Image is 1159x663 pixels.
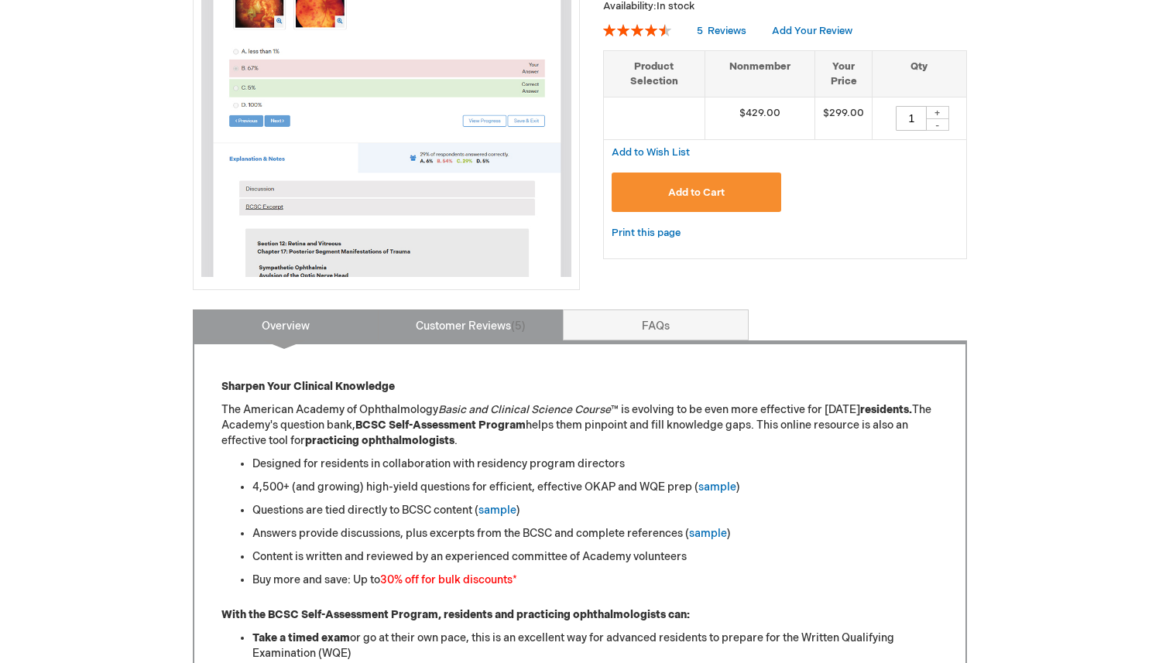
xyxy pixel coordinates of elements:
[697,25,749,37] a: 5 Reviews
[612,145,690,159] a: Add to Wish List
[380,573,513,586] font: 30% off for bulk discounts
[252,503,938,518] li: Questions are tied directly to BCSC content ( )
[896,106,927,131] input: Qty
[305,434,454,447] strong: practicing ophthalmologists
[438,403,611,416] em: Basic and Clinical Science Course
[815,51,873,97] th: Your Price
[815,97,873,140] td: $299.00
[926,118,949,131] div: -
[511,320,526,333] span: 5
[378,309,564,340] a: Customer Reviews5
[252,572,938,588] li: Buy more and save: Up to
[698,480,736,494] a: sample
[252,631,350,644] strong: Take a timed exam
[193,309,379,340] a: Overview
[668,186,725,199] span: Add to Cart
[252,480,938,495] li: 4,500+ (and growing) high-yield questions for efficient, effective OKAP and WQE prep ( )
[604,51,705,97] th: Product Selection
[860,403,912,416] strong: residents.
[252,549,938,565] li: Content is written and reviewed by an experienced committee of Academy volunteers
[697,25,703,37] span: 5
[772,25,852,37] a: Add Your Review
[563,309,749,340] a: FAQs
[705,51,815,97] th: Nonmember
[355,419,526,432] strong: BCSC Self-Assessment Program
[221,380,395,393] strong: Sharpen Your Clinical Knowledge
[926,106,949,119] div: +
[221,402,938,449] p: The American Academy of Ophthalmology ™ is evolving to be even more effective for [DATE] The Acad...
[689,527,727,540] a: sample
[252,526,938,542] li: Answers provide discussions, plus excerpts from the BCSC and complete references ( )
[252,631,938,661] li: or go at their own pace, this is an excellent way for advanced residents to prepare for the Writt...
[873,51,966,97] th: Qty
[708,25,746,37] span: Reviews
[612,173,782,212] button: Add to Cart
[478,504,516,517] a: sample
[252,456,938,472] li: Designed for residents in collaboration with residency program directors
[612,224,681,243] a: Print this page
[603,24,671,36] div: 92%
[705,97,815,140] td: $429.00
[221,608,690,621] strong: With the BCSC Self-Assessment Program, residents and practicing ophthalmologists can:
